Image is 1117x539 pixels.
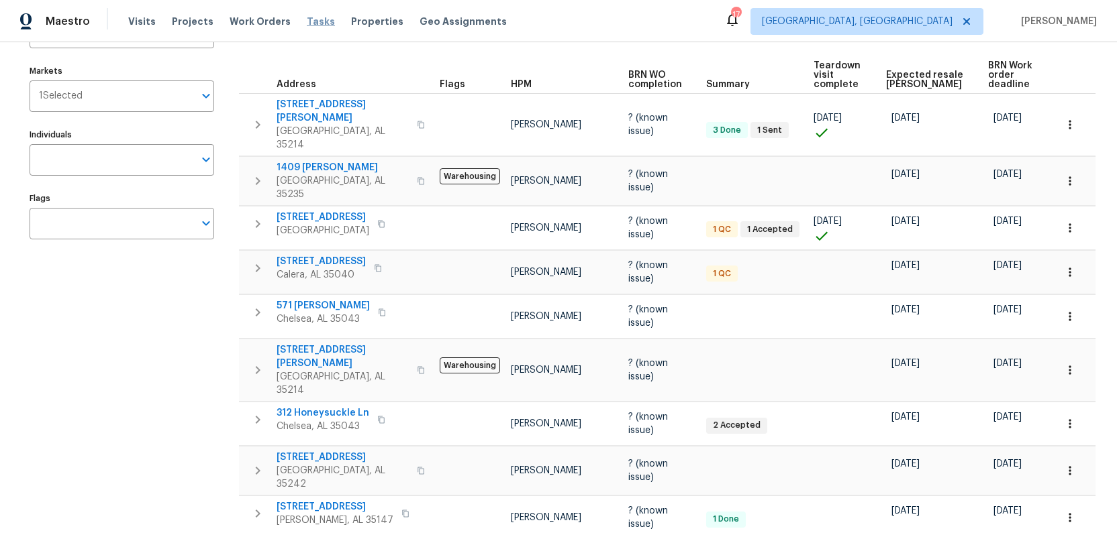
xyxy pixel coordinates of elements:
span: [PERSON_NAME] [1016,15,1097,28]
span: [DATE] [993,170,1022,179]
span: [GEOGRAPHIC_DATA], AL 35214 [277,370,409,397]
span: [PERSON_NAME], AL 35147 [277,514,393,527]
span: [GEOGRAPHIC_DATA], [GEOGRAPHIC_DATA] [762,15,953,28]
span: Geo Assignments [420,15,507,28]
span: [DATE] [891,261,920,270]
span: ? (known issue) [628,359,668,381]
span: [PERSON_NAME] [511,365,581,375]
span: [GEOGRAPHIC_DATA] [277,224,369,237]
span: [DATE] [891,170,920,179]
span: [PERSON_NAME] [511,513,581,522]
span: [STREET_ADDRESS] [277,451,409,464]
span: [PERSON_NAME] [511,419,581,428]
span: ? (known issue) [628,261,668,284]
span: HPM [511,80,532,89]
span: 571 [PERSON_NAME] [277,299,370,312]
span: Visits [128,15,156,28]
span: [DATE] [891,305,920,314]
span: [PERSON_NAME] [511,223,581,233]
span: Calera, AL 35040 [277,268,366,282]
span: [GEOGRAPHIC_DATA], AL 35242 [277,464,409,491]
span: [PERSON_NAME] [511,312,581,321]
div: 17 [731,8,740,21]
span: ? (known issue) [628,459,668,482]
span: ? (known issue) [628,412,668,435]
span: [DATE] [891,359,920,368]
span: [DATE] [891,412,920,422]
span: [PERSON_NAME] [511,267,581,277]
span: Teardown visit complete [814,61,863,89]
span: [DATE] [891,459,920,469]
span: [DATE] [814,217,842,226]
span: 1 Selected [39,91,83,102]
label: Individuals [30,131,214,139]
span: [STREET_ADDRESS] [277,500,393,514]
span: [DATE] [993,261,1022,270]
span: 2 Accepted [708,420,766,431]
span: [GEOGRAPHIC_DATA], AL 35214 [277,125,409,152]
span: [PERSON_NAME] [511,176,581,186]
span: [DATE] [993,506,1022,516]
button: Open [197,150,215,169]
span: [DATE] [993,459,1022,469]
span: [DATE] [891,217,920,226]
span: Address [277,80,316,89]
button: Open [197,214,215,233]
span: [DATE] [814,113,842,123]
span: Expected resale [PERSON_NAME] [886,70,965,89]
span: 312 Honeysuckle Ln [277,406,369,420]
span: [STREET_ADDRESS] [277,255,366,268]
span: 1 Done [708,514,744,525]
span: Properties [351,15,403,28]
span: 1409 [PERSON_NAME] [277,161,409,174]
span: [DATE] [993,217,1022,226]
span: ? (known issue) [628,170,668,192]
span: [GEOGRAPHIC_DATA], AL 35235 [277,174,409,201]
button: Open [197,86,215,105]
span: [DATE] [993,305,1022,314]
span: Warehousing [440,168,500,184]
span: BRN WO completion [628,70,683,89]
span: [STREET_ADDRESS][PERSON_NAME] [277,98,409,125]
span: [DATE] [993,113,1022,123]
span: 1 Accepted [742,224,798,235]
span: Projects [172,15,213,28]
span: Warehousing [440,357,500,373]
span: 1 QC [708,224,736,235]
span: Maestro [46,15,90,28]
span: [STREET_ADDRESS][PERSON_NAME] [277,343,409,370]
span: Work Orders [230,15,291,28]
span: 1 Sent [752,125,787,136]
span: BRN Work order deadline [988,61,1032,89]
span: [PERSON_NAME] [511,120,581,129]
span: [DATE] [993,412,1022,422]
span: 1 QC [708,268,736,280]
span: [STREET_ADDRESS] [277,211,369,224]
span: Summary [706,80,750,89]
label: Markets [30,67,214,75]
span: ? (known issue) [628,113,668,136]
span: Tasks [307,17,335,26]
span: ? (known issue) [628,305,668,328]
span: 3 Done [708,125,746,136]
span: [DATE] [891,113,920,123]
span: Flags [440,80,465,89]
span: ? (known issue) [628,506,668,529]
label: Flags [30,194,214,202]
span: Chelsea, AL 35043 [277,312,370,326]
span: [PERSON_NAME] [511,466,581,475]
span: ? (known issue) [628,217,668,239]
span: [DATE] [891,506,920,516]
span: Chelsea, AL 35043 [277,420,369,433]
span: [DATE] [993,359,1022,368]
